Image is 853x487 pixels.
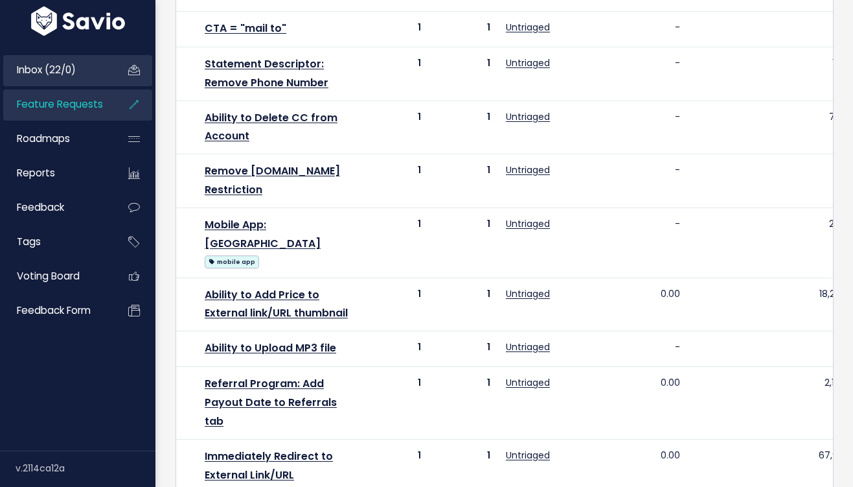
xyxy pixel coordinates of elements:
a: Immediately Redirect to External Link/URL [205,449,333,482]
td: 1 [429,278,498,331]
a: mobile app [205,253,259,269]
td: 1 [359,47,429,101]
a: Remove [DOMAIN_NAME] Restriction [205,163,340,197]
td: 0.00 [573,367,688,439]
a: Untriaged [506,287,550,300]
a: Untriaged [506,340,550,353]
a: Statement Descriptor: Remove Phone Number [205,56,328,90]
td: 1 [359,154,429,208]
td: 1 [359,11,429,47]
td: 1 [429,208,498,278]
a: Ability to Add Price to External link/URL thumbnail [205,287,348,321]
a: Untriaged [506,163,550,176]
td: 1 [359,278,429,331]
a: CTA = "mail to" [205,21,286,36]
span: Voting Board [17,269,80,283]
a: Untriaged [506,21,550,34]
td: - [573,331,688,367]
a: Referral Program: Add Payout Date to Referrals tab [205,376,337,429]
a: Untriaged [506,110,550,123]
td: 1 [429,331,498,367]
td: 1 [429,11,498,47]
td: 1 [429,101,498,154]
span: Roadmaps [17,132,70,145]
td: - [573,208,688,278]
a: Untriaged [506,56,550,69]
span: Reports [17,166,55,180]
span: Feedback form [17,303,91,317]
span: mobile app [205,255,259,268]
a: Feature Requests [3,89,108,119]
a: Untriaged [506,376,550,389]
td: - [573,101,688,154]
td: - [573,154,688,208]
td: 1 [359,101,429,154]
td: 1 [429,47,498,101]
span: Feedback [17,200,64,214]
a: Ability to Delete CC from Account [205,110,337,144]
td: - [573,47,688,101]
a: Inbox (22/0) [3,55,108,85]
a: Untriaged [506,449,550,462]
a: Voting Board [3,261,108,291]
a: Roadmaps [3,124,108,154]
a: Reports [3,158,108,188]
span: Feature Requests [17,97,103,111]
img: logo-white.9d6f32f41409.svg [28,6,128,36]
td: 1 [359,331,429,367]
a: Untriaged [506,217,550,230]
td: 1 [429,367,498,439]
a: Mobile App: [GEOGRAPHIC_DATA] [205,217,321,251]
td: 1 [429,154,498,208]
div: v.2114ca12a [16,451,155,485]
span: Inbox (22/0) [17,63,76,77]
a: Feedback form [3,296,108,326]
a: Tags [3,227,108,257]
a: Ability to Upload MP3 file [205,340,336,355]
td: 1 [359,208,429,278]
td: 1 [359,367,429,439]
span: Tags [17,235,41,248]
td: - [573,11,688,47]
a: Feedback [3,193,108,222]
td: 0.00 [573,278,688,331]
